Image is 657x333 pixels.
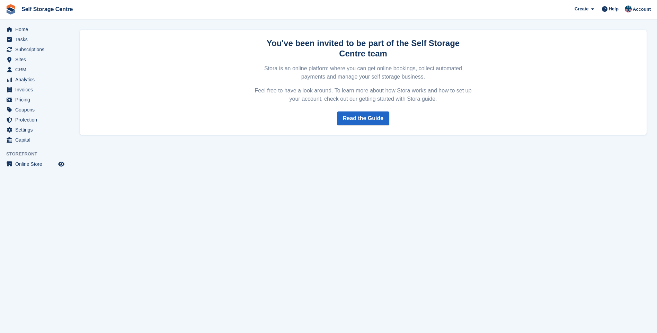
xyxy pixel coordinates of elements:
span: Sites [15,55,57,64]
span: Subscriptions [15,45,57,54]
span: CRM [15,65,57,74]
a: Preview store [57,160,65,168]
a: menu [3,125,65,135]
span: Invoices [15,85,57,94]
a: menu [3,159,65,169]
a: menu [3,115,65,125]
a: menu [3,95,65,105]
img: stora-icon-8386f47178a22dfd0bd8f6a31ec36ba5ce8667c1dd55bd0f319d3a0aa187defe.svg [6,4,16,15]
p: Stora is an online platform where you can get online bookings, collect automated payments and man... [254,64,473,81]
strong: You've been invited to be part of the Self Storage Centre team [267,38,460,58]
p: Feel free to have a look around. To learn more about how Stora works and how to set up your accou... [254,87,473,103]
a: menu [3,25,65,34]
a: menu [3,75,65,84]
span: Settings [15,125,57,135]
a: menu [3,35,65,44]
a: menu [3,45,65,54]
a: Read the Guide [337,111,389,125]
a: menu [3,135,65,145]
span: Account [633,6,651,13]
a: menu [3,65,65,74]
a: menu [3,105,65,115]
span: Help [609,6,619,12]
img: Clair Cole [625,6,632,12]
span: Create [575,6,588,12]
span: Capital [15,135,57,145]
span: Analytics [15,75,57,84]
span: Tasks [15,35,57,44]
a: menu [3,85,65,94]
a: menu [3,55,65,64]
span: Home [15,25,57,34]
span: Storefront [6,151,69,157]
span: Online Store [15,159,57,169]
span: Coupons [15,105,57,115]
a: Self Storage Centre [19,3,76,15]
span: Pricing [15,95,57,105]
span: Protection [15,115,57,125]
